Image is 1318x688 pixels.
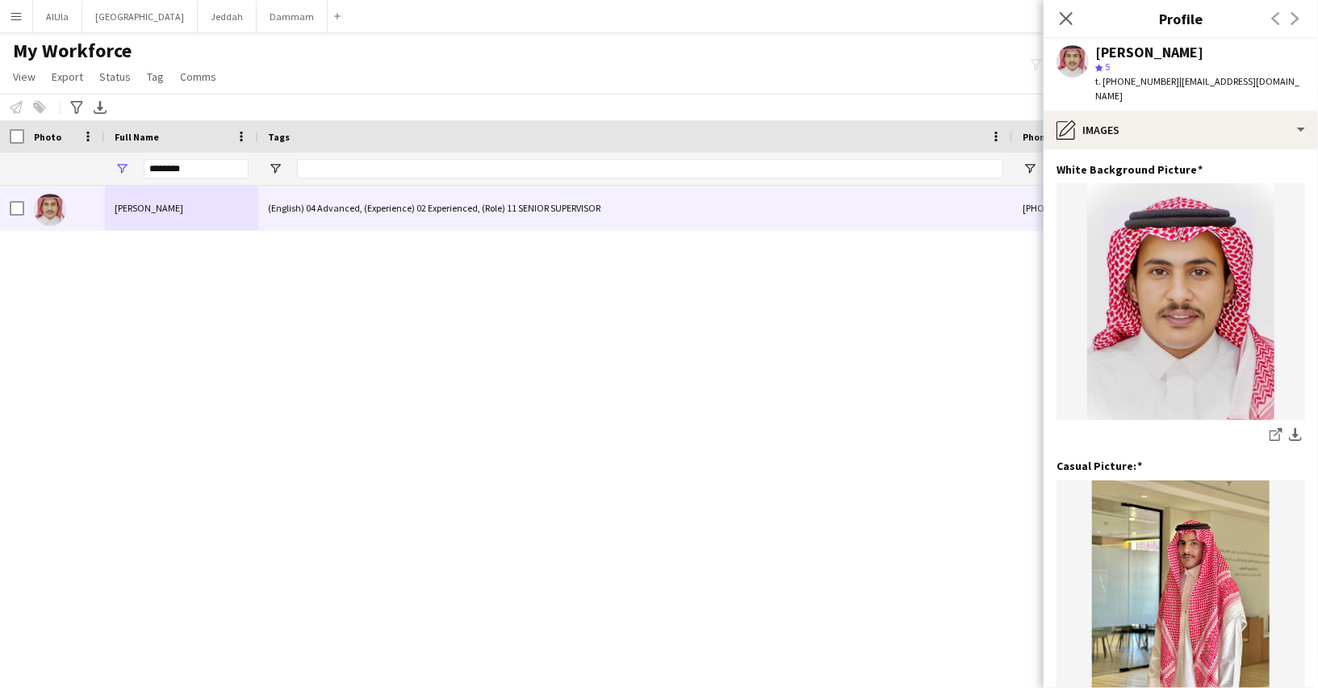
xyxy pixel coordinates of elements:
[52,69,83,84] span: Export
[34,131,61,143] span: Photo
[258,186,1013,230] div: (English) 04 Advanced, (Experience) 02 Experienced, (Role) 11 SENIOR SUPERVISOR
[1044,8,1318,29] h3: Profile
[140,66,170,87] a: Tag
[257,1,328,32] button: Dammam
[33,1,82,32] button: AlUla
[115,202,183,214] span: [PERSON_NAME]
[144,159,249,178] input: Full Name Filter Input
[1095,75,1179,87] span: t. [PHONE_NUMBER]
[1056,162,1203,177] h3: White Background Picture
[45,66,90,87] a: Export
[1023,131,1051,143] span: Phone
[115,131,159,143] span: Full Name
[1056,183,1305,420] img: 41b536d5-2588-42eb-8799-fce5d7323d43.jpeg
[1105,61,1110,73] span: 5
[82,1,198,32] button: [GEOGRAPHIC_DATA]
[6,66,42,87] a: View
[198,1,257,32] button: Jeddah
[1095,45,1203,60] div: [PERSON_NAME]
[34,194,66,226] img: Hamdi Alanazi
[1056,459,1142,473] h3: Casual Picture:
[99,69,131,84] span: Status
[1095,75,1299,102] span: | [EMAIL_ADDRESS][DOMAIN_NAME]
[93,66,137,87] a: Status
[1044,111,1318,149] div: Images
[115,162,129,176] button: Open Filter Menu
[147,69,164,84] span: Tag
[90,98,110,117] app-action-btn: Export XLSX
[1013,186,1220,230] div: [PHONE_NUMBER]
[67,98,86,117] app-action-btn: Advanced filters
[268,131,290,143] span: Tags
[174,66,223,87] a: Comms
[268,162,282,176] button: Open Filter Menu
[297,159,1003,178] input: Tags Filter Input
[180,69,216,84] span: Comms
[13,69,36,84] span: View
[13,39,132,63] span: My Workforce
[1023,162,1037,176] button: Open Filter Menu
